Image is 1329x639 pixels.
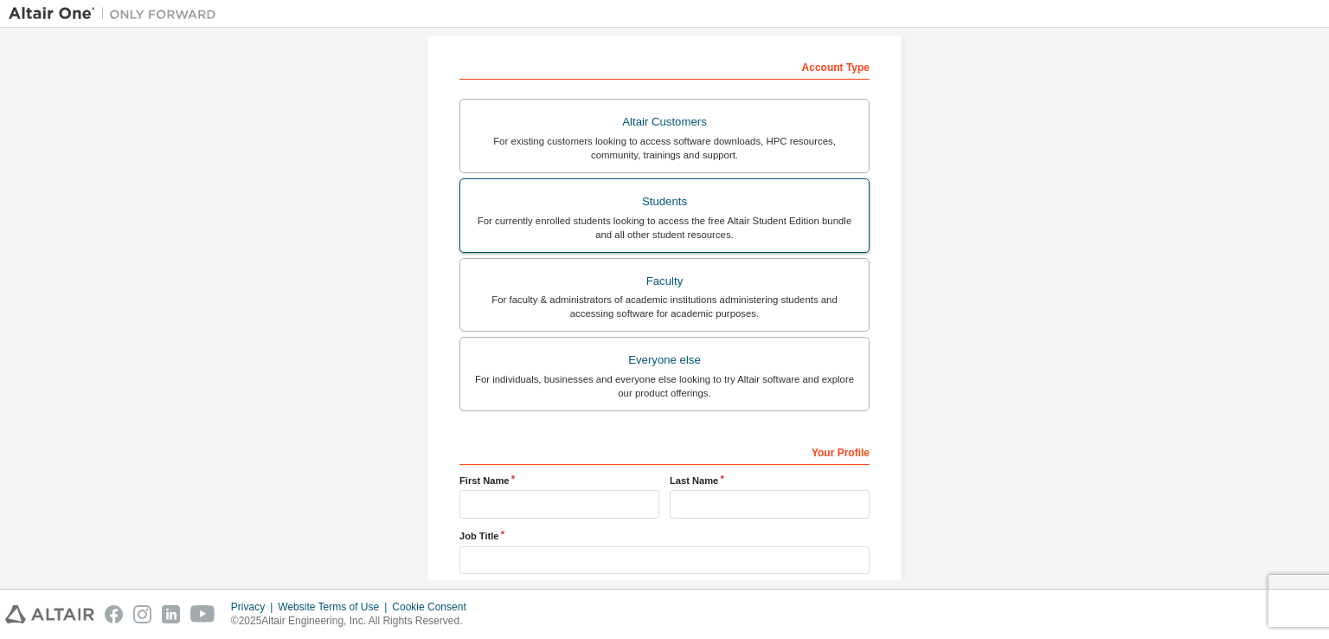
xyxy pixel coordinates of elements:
[670,474,870,487] label: Last Name
[105,605,123,623] img: facebook.svg
[471,348,858,372] div: Everyone else
[471,269,858,294] div: Faculty
[471,110,858,134] div: Altair Customers
[5,605,94,623] img: altair_logo.svg
[392,600,476,614] div: Cookie Consent
[231,600,278,614] div: Privacy
[471,372,858,400] div: For individuals, businesses and everyone else looking to try Altair software and explore our prod...
[459,474,659,487] label: First Name
[162,605,180,623] img: linkedin.svg
[471,214,858,242] div: For currently enrolled students looking to access the free Altair Student Edition bundle and all ...
[471,190,858,214] div: Students
[471,134,858,162] div: For existing customers looking to access software downloads, HPC resources, community, trainings ...
[133,605,151,623] img: instagram.svg
[278,600,392,614] div: Website Terms of Use
[190,605,215,623] img: youtube.svg
[459,52,870,80] div: Account Type
[459,437,870,465] div: Your Profile
[231,614,477,629] p: © 2025 Altair Engineering, Inc. All Rights Reserved.
[471,293,858,320] div: For faculty & administrators of academic institutions administering students and accessing softwa...
[9,5,225,23] img: Altair One
[459,529,870,543] label: Job Title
